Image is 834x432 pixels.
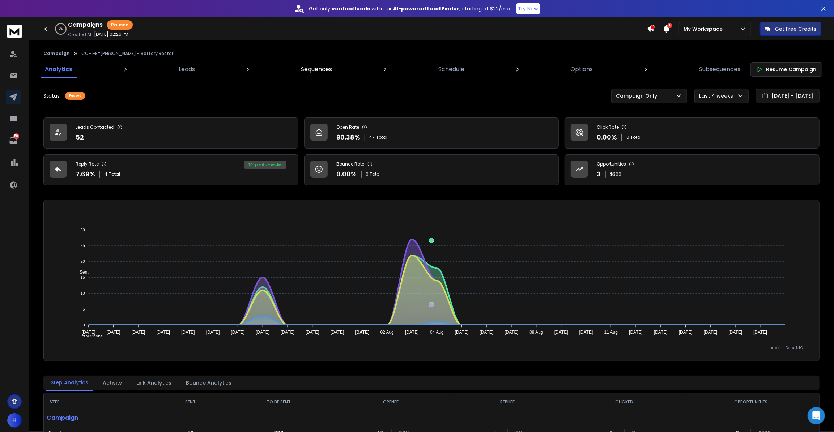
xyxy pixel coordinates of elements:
[7,25,22,38] img: logo
[597,161,626,167] p: Opportunities
[309,5,510,12] p: Get only with our starting at $22/mo
[59,27,63,31] p: 0 %
[131,330,145,335] tspan: [DATE]
[756,89,820,103] button: [DATE] - [DATE]
[81,330,95,335] tspan: [DATE]
[597,124,619,130] p: Click Rate
[156,330,170,335] tspan: [DATE]
[480,330,494,335] tspan: [DATE]
[106,330,120,335] tspan: [DATE]
[754,330,767,335] tspan: [DATE]
[105,171,107,177] span: 4
[74,270,89,275] span: Sent
[80,260,85,264] tspan: 20
[684,25,726,33] p: My Workspace
[405,330,419,335] tspan: [DATE]
[355,330,369,335] tspan: [DATE]
[610,171,621,177] p: $ 300
[370,134,375,140] span: 47
[68,21,103,29] h1: Campaigns
[244,161,286,169] div: 75 % positive replies
[450,393,566,411] th: REPLIED
[107,20,133,30] div: Paused
[43,117,298,149] a: Leads Contacted52
[704,330,718,335] tspan: [DATE]
[530,330,543,335] tspan: 08 Aug
[46,375,93,391] button: Step Analytics
[231,330,244,335] tspan: [DATE]
[43,92,61,99] p: Status:
[579,330,593,335] tspan: [DATE]
[80,275,85,279] tspan: 15
[430,330,443,335] tspan: 04 Aug
[181,330,195,335] tspan: [DATE]
[683,393,819,411] th: OPPORTUNITIES
[80,228,85,232] tspan: 30
[654,330,668,335] tspan: [DATE]
[76,161,99,167] p: Reply Rate
[94,31,128,37] p: [DATE] 02:26 PM
[256,330,269,335] tspan: [DATE]
[775,25,816,33] p: Get Free Credits
[518,5,538,12] p: Try Now
[304,154,559,185] a: Bounce Rate0.00%0 Total
[76,169,95,179] p: 7.69 %
[336,124,359,130] p: Open Rate
[44,411,157,425] p: Campaign
[699,65,740,74] p: Subsequences
[297,61,336,78] a: Sequences
[179,65,195,74] p: Leads
[65,92,85,100] div: Paused
[7,413,22,428] button: H
[80,291,85,295] tspan: 10
[182,375,236,391] button: Bounce Analytics
[80,244,85,248] tspan: 25
[157,393,224,411] th: SENT
[331,330,344,335] tspan: [DATE]
[565,154,820,185] a: Opportunities3$300
[332,5,370,12] strong: verified leads
[6,133,21,148] a: 58
[604,330,618,335] tspan: 11 Aug
[729,330,742,335] tspan: [DATE]
[597,132,617,142] p: 0.00 %
[68,32,93,38] p: Created At:
[76,124,114,130] p: Leads Contacted
[41,61,77,78] a: Analytics
[679,330,693,335] tspan: [DATE]
[438,65,464,74] p: Schedule
[699,92,736,99] p: Last 4 weeks
[760,22,821,36] button: Get Free Credits
[109,171,120,177] span: Total
[616,92,660,99] p: Campaign Only
[82,307,85,311] tspan: 5
[301,65,332,74] p: Sequences
[304,117,559,149] a: Open Rate90.38%47Total
[366,171,381,177] p: 0 Total
[597,169,601,179] p: 3
[281,330,294,335] tspan: [DATE]
[667,23,672,28] span: 1
[393,5,461,12] strong: AI-powered Lead Finder,
[376,134,388,140] span: Total
[629,330,643,335] tspan: [DATE]
[306,330,319,335] tspan: [DATE]
[132,375,176,391] button: Link Analytics
[750,62,822,77] button: Resume Campaign
[206,330,220,335] tspan: [DATE]
[13,133,19,139] p: 58
[43,154,298,185] a: Reply Rate7.69%4Total75% positive replies
[44,393,157,411] th: STEP
[336,169,357,179] p: 0.00 %
[570,65,593,74] p: Options
[336,161,365,167] p: Bounce Rate
[380,330,394,335] tspan: 02 Aug
[566,393,683,411] th: CLICKED
[76,132,84,142] p: 52
[82,323,85,327] tspan: 0
[224,393,333,411] th: TO BE SENT
[333,393,450,411] th: OPENED
[695,61,745,78] a: Subsequences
